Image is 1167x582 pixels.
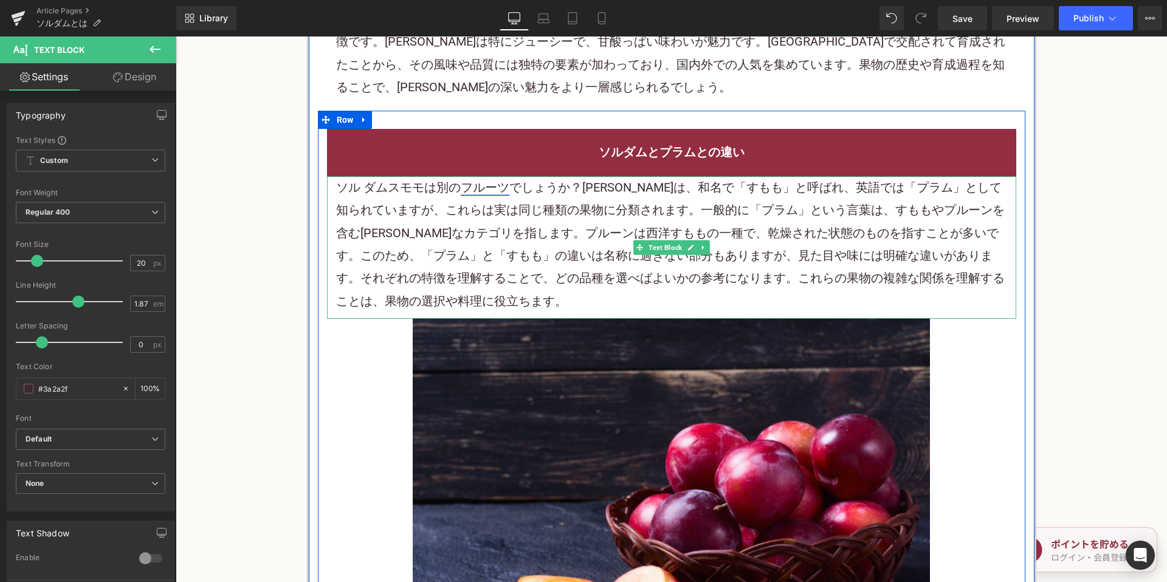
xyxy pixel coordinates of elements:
[1073,13,1104,23] span: Publish
[160,140,831,276] p: ソル ダム は別の でしょうか？[PERSON_NAME]は、和名で「すもも」と呼ばれ、英語では「プラム」として知られていますが、これらは実は同じ種類の果物に分類されます。一般的に「プラム」とい...
[153,259,164,267] span: px
[34,45,84,55] span: Text Block
[160,105,831,127] h2: ソルダムとプラムとの違い
[258,212,416,226] a: プラム」と「すもも」の違い
[16,414,165,423] div: Font
[285,144,334,158] a: フルーツ
[16,521,69,538] div: Text Shadow
[16,103,66,120] div: Typography
[952,12,972,25] span: Save
[16,460,165,468] div: Text Transform
[91,63,179,91] a: Design
[153,300,164,308] span: em
[1007,12,1039,25] span: Preview
[136,378,165,400] div: %
[1138,6,1162,30] button: More
[36,6,176,16] a: Article Pages
[36,18,88,28] span: ソルダムとは
[38,382,116,395] input: Color
[558,6,587,30] a: Tablet
[992,6,1054,30] a: Preview
[153,341,164,348] span: px
[16,135,165,145] div: Text Styles
[880,6,904,30] button: Undo
[26,207,71,217] b: Regular 400
[212,144,249,158] a: スモモ
[587,6,616,30] a: Mobile
[176,6,236,30] a: New Library
[16,553,127,566] div: Enable
[16,322,165,330] div: Letter Spacing
[16,240,165,249] div: Font Size
[470,204,509,218] span: Text Block
[1126,541,1155,570] div: Open Intercom Messenger
[26,434,52,445] i: Default
[16,189,165,197] div: Font Weight
[40,156,68,166] b: Custom
[181,74,196,92] a: Expand / Collapse
[529,6,558,30] a: Laptop
[500,6,529,30] a: Desktop
[158,74,181,92] span: Row
[909,6,933,30] button: Redo
[522,204,534,218] a: Expand / Collapse
[1059,6,1133,30] button: Publish
[16,362,165,371] div: Text Color
[26,479,44,488] b: None
[199,13,228,24] span: Library
[16,281,165,289] div: Line Height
